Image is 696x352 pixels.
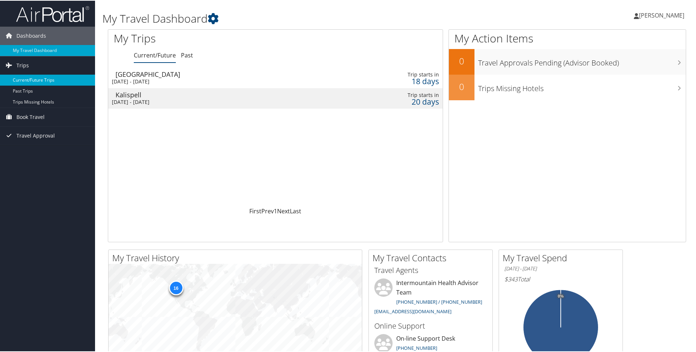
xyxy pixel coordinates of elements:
[367,71,439,77] div: Trip starts in
[261,206,274,214] a: Prev
[249,206,261,214] a: First
[639,11,684,19] span: [PERSON_NAME]
[449,74,686,100] a: 0Trips Missing Hotels
[503,251,623,263] h2: My Travel Spend
[16,26,46,44] span: Dashboards
[634,4,692,26] a: [PERSON_NAME]
[478,79,686,93] h3: Trips Missing Hotels
[134,50,176,59] a: Current/Future
[396,344,437,351] a: [PHONE_NUMBER]
[16,56,29,74] span: Trips
[290,206,301,214] a: Last
[371,278,491,317] li: Intermountain Health Advisor Team
[102,10,495,26] h1: My Travel Dashboard
[367,98,439,104] div: 20 days
[112,98,324,105] div: [DATE] - [DATE]
[169,280,183,295] div: 16
[112,78,324,84] div: [DATE] - [DATE]
[277,206,290,214] a: Next
[16,107,45,126] span: Book Travel
[449,80,474,92] h2: 0
[274,206,277,214] a: 1
[112,251,362,263] h2: My Travel History
[449,30,686,45] h1: My Action Items
[478,53,686,67] h3: Travel Approvals Pending (Advisor Booked)
[374,265,487,275] h3: Travel Agents
[116,91,328,97] div: Kalispell
[114,30,298,45] h1: My Trips
[449,54,474,67] h2: 0
[16,5,89,22] img: airportal-logo.png
[116,70,328,77] div: [GEOGRAPHIC_DATA]
[372,251,492,263] h2: My Travel Contacts
[449,48,686,74] a: 0Travel Approvals Pending (Advisor Booked)
[181,50,193,59] a: Past
[367,91,439,98] div: Trip starts in
[374,307,451,314] a: [EMAIL_ADDRESS][DOMAIN_NAME]
[367,77,439,84] div: 18 days
[374,320,487,330] h3: Online Support
[558,293,564,298] tspan: 0%
[504,265,617,272] h6: [DATE] - [DATE]
[504,274,617,282] h6: Total
[16,126,55,144] span: Travel Approval
[396,298,482,304] a: [PHONE_NUMBER] / [PHONE_NUMBER]
[504,274,518,282] span: $343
